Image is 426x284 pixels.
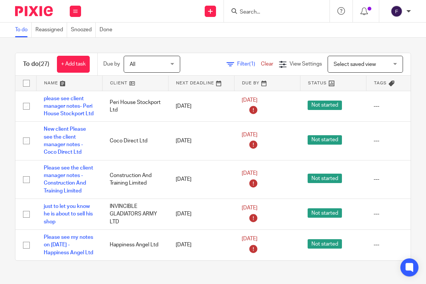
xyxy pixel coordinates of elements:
td: Happiness Angel Ltd [102,229,168,260]
input: Search [239,9,307,16]
a: please see client manager notes- Peri House Stockport Ltd [44,96,93,117]
a: Please see the client manager notes - Construction And Training Limited [44,165,93,194]
a: just to let you know he is about to sell his shop [44,204,93,224]
span: Select saved view [334,62,376,67]
span: [DATE] [242,132,257,137]
a: Please see my notes on [DATE] - Happiness Angel Ltd [44,235,93,255]
a: Reassigned [35,23,67,37]
span: Not started [308,135,342,145]
span: Tags [374,81,387,85]
h1: To do [23,60,49,68]
a: To do [15,23,32,37]
span: Filter [237,61,261,67]
span: [DATE] [242,205,257,211]
span: Not started [308,101,342,110]
span: (27) [39,61,49,67]
a: Snoozed [71,23,96,37]
span: Not started [308,239,342,249]
span: [DATE] [242,98,257,103]
td: Peri House Stockport Ltd [102,91,168,122]
span: Not started [308,174,342,183]
td: Construction And Training Limited [102,160,168,198]
a: New client Please see the client manager notes - Coco Direct Ltd [44,127,86,155]
td: [DATE] [168,198,234,229]
td: INVINCIBLE GLADIATORS ARMY LTD [102,198,168,229]
td: [DATE] [168,122,234,160]
td: [DATE] [168,160,234,198]
p: Due by [103,60,120,68]
span: View Settings [290,61,322,67]
span: Not started [308,208,342,218]
span: All [130,62,135,67]
span: [DATE] [242,171,257,176]
a: Done [100,23,116,37]
td: Coco Direct Ltd [102,122,168,160]
a: Clear [261,61,273,67]
td: [DATE] [168,91,234,122]
img: svg%3E [391,5,403,17]
a: + Add task [57,56,90,73]
td: [DATE] [168,229,234,260]
span: [DATE] [242,236,257,241]
span: (1) [249,61,255,67]
img: Pixie [15,6,53,16]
